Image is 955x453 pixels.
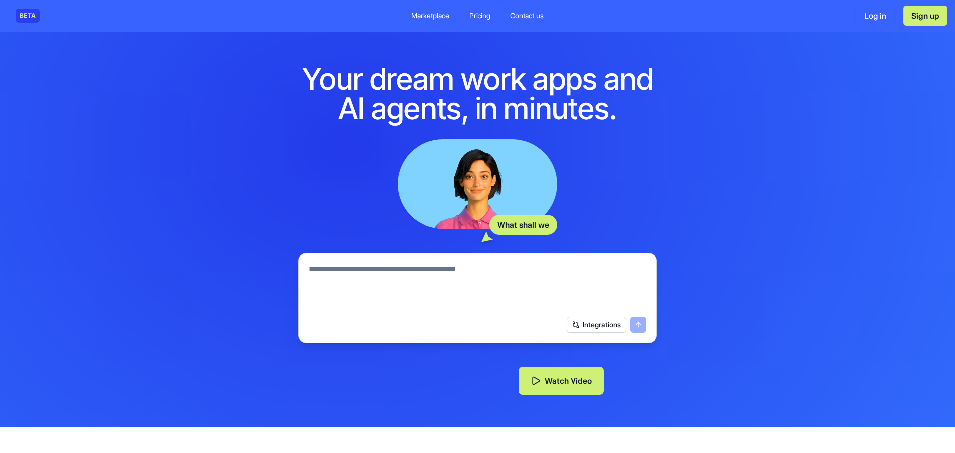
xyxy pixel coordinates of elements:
[856,6,895,26] button: Log in
[8,9,70,23] img: logo
[78,9,101,23] div: BETA
[352,375,391,387] img: Article
[510,11,544,21] div: Contact us
[502,7,552,25] a: Contact us
[519,367,604,395] button: Watch Video
[567,317,626,333] button: Integrations
[411,11,449,21] div: Marketplace
[489,215,557,235] div: What shall we
[463,375,503,387] img: Article
[407,375,447,387] img: Article
[286,64,668,123] h1: Your dream work apps and AI agents, in minutes.
[469,11,490,21] div: Pricing
[8,9,101,23] a: BETA
[461,7,498,25] a: Pricing
[903,6,947,26] button: Sign up
[403,7,457,25] a: Marketplace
